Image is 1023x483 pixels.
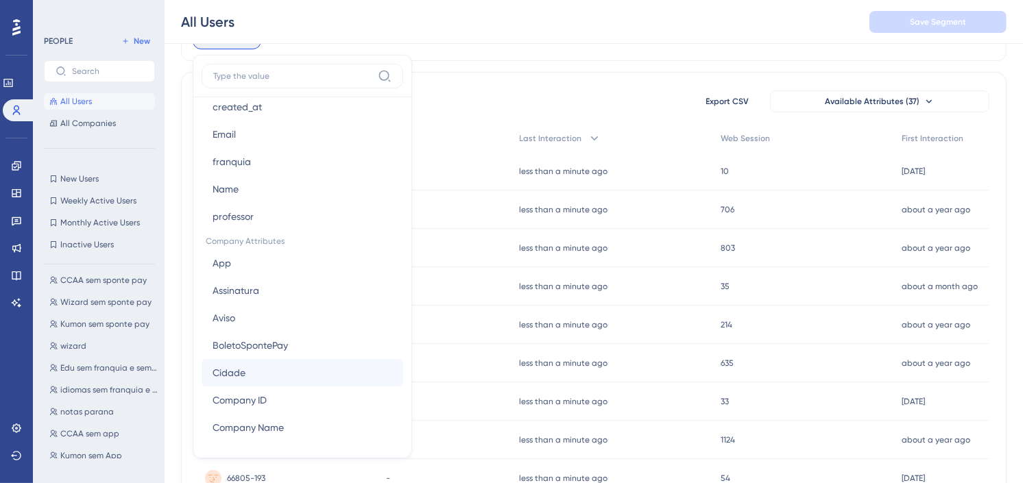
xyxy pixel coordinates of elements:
[902,205,970,214] time: about a year ago
[213,337,288,354] span: BoletoSpontePay
[60,195,136,206] span: Weekly Active Users
[213,255,231,271] span: App
[60,362,158,373] span: Edu sem franquia e sem app
[202,249,403,277] button: App
[213,310,235,326] span: Aviso
[213,392,267,408] span: Company ID
[60,340,86,351] span: wizard
[44,404,163,420] button: notas parana
[721,243,735,253] span: 803
[44,360,163,376] button: Edu sem franquia e sem app
[60,450,122,461] span: Kumon sem App
[134,36,150,47] span: New
[721,358,734,369] span: 635
[202,359,403,386] button: Cidade
[202,304,403,332] button: Aviso
[213,153,251,170] span: franquia
[721,166,729,177] span: 10
[693,90,762,112] button: Export CSV
[202,175,403,203] button: Name
[44,382,163,398] button: idiomas sem franquia e sem app
[60,319,149,330] span: Kumon sem sponte pay
[44,447,163,464] button: Kumon sem App
[181,12,234,32] div: All Users
[902,320,970,330] time: about a year ago
[213,419,284,436] span: Company Name
[44,193,155,209] button: Weekly Active Users
[60,428,119,439] span: CCAA sem app
[213,208,254,225] span: professor
[60,239,114,250] span: Inactive Users
[520,358,608,368] time: less than a minute ago
[202,441,403,469] button: ContaDigital
[44,171,155,187] button: New Users
[213,181,239,197] span: Name
[902,473,925,483] time: [DATE]
[213,364,245,381] span: Cidade
[721,204,734,215] span: 706
[44,115,155,132] button: All Companies
[202,332,403,359] button: BoletoSpontePay
[60,217,140,228] span: Monthly Active Users
[44,316,163,332] button: Kumon sem sponte pay
[202,148,403,175] button: franquia
[520,397,608,406] time: less than a minute ago
[721,281,730,292] span: 35
[44,272,163,288] button: CCAA sem sponte pay
[60,96,92,107] span: All Users
[902,282,978,291] time: about a month ago
[825,96,919,107] span: Available Attributes (37)
[60,173,99,184] span: New Users
[213,126,236,143] span: Email
[44,294,163,310] button: Wizard sem sponte pay
[60,406,114,417] span: notas parana
[44,93,155,110] button: All Users
[202,93,403,121] button: created_at
[910,16,966,27] span: Save Segment
[520,320,608,330] time: less than a minute ago
[213,282,259,299] span: Assinatura
[902,358,970,368] time: about a year ago
[520,435,608,445] time: less than a minute ago
[44,338,163,354] button: wizard
[520,243,608,253] time: less than a minute ago
[721,434,735,445] span: 1124
[770,90,989,112] button: Available Attributes (37)
[44,214,155,231] button: Monthly Active Users
[44,36,73,47] div: PEOPLE
[60,275,147,286] span: CCAA sem sponte pay
[202,414,403,441] button: Company Name
[520,205,608,214] time: less than a minute ago
[117,33,155,49] button: New
[902,166,925,176] time: [DATE]
[44,425,163,442] button: CCAA sem app
[520,473,608,483] time: less than a minute ago
[706,96,749,107] span: Export CSV
[902,243,970,253] time: about a year ago
[202,203,403,230] button: professor
[520,282,608,291] time: less than a minute ago
[202,386,403,414] button: Company ID
[202,277,403,304] button: Assinatura
[60,384,158,395] span: idiomas sem franquia e sem app
[60,118,116,129] span: All Companies
[721,133,770,144] span: Web Session
[520,166,608,176] time: less than a minute ago
[902,133,963,144] span: First Interaction
[60,297,152,308] span: Wizard sem sponte pay
[72,66,143,76] input: Search
[44,236,155,253] button: Inactive Users
[520,133,582,144] span: Last Interaction
[902,435,970,445] time: about a year ago
[202,230,403,249] span: Company Attributes
[202,121,403,148] button: Email
[721,319,732,330] span: 214
[213,99,262,115] span: created_at
[213,447,269,463] span: ContaDigital
[902,397,925,406] time: [DATE]
[213,71,372,82] input: Type the value
[869,11,1007,33] button: Save Segment
[721,396,729,407] span: 33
